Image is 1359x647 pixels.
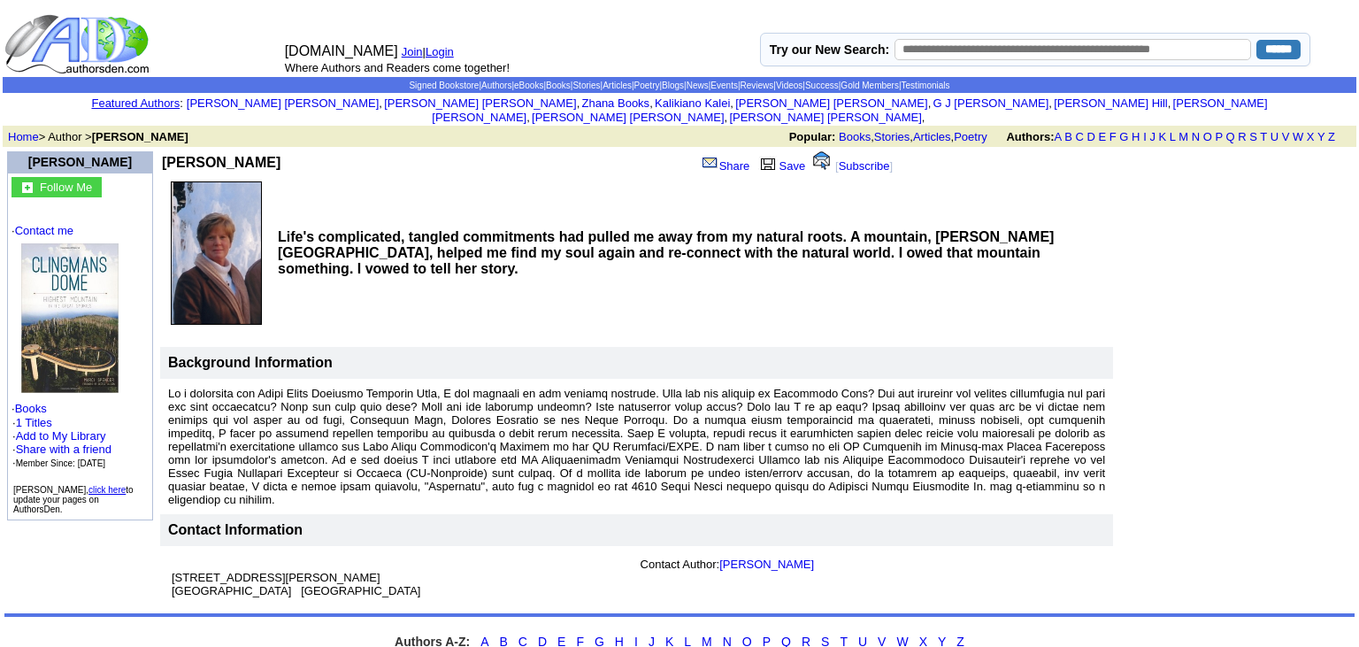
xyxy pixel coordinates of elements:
[28,155,132,169] a: [PERSON_NAME]
[1328,130,1335,143] a: Z
[172,571,420,597] font: [STREET_ADDRESS][PERSON_NAME] [GEOGRAPHIC_DATA] [GEOGRAPHIC_DATA]
[409,81,479,90] a: Signed Bookstore
[285,61,510,74] font: Where Authors and Readers come together!
[727,113,729,123] font: i
[92,130,188,143] b: [PERSON_NAME]
[13,485,134,514] font: [PERSON_NAME], to update your pages on AuthorsDen.
[703,156,718,170] img: share_page.gif
[741,81,774,90] a: Reviews
[603,81,632,90] a: Articles
[1171,99,1172,109] font: i
[187,96,1268,124] font: , , , , , , , , , ,
[1170,130,1176,143] a: L
[168,355,333,370] b: Background Information
[913,130,951,143] a: Articles
[655,96,730,110] a: Kalikiano Kalei
[546,81,571,90] a: Books
[12,416,111,469] font: ·
[1307,130,1315,143] a: X
[1215,130,1222,143] a: P
[813,151,830,170] img: alert.gif
[91,96,182,110] font: :
[432,96,1267,124] a: [PERSON_NAME] [PERSON_NAME]
[423,45,460,58] font: |
[12,224,149,470] font: · ·
[171,181,262,325] img: 167992.jpg
[16,429,106,443] a: Add to My Library
[91,96,180,110] a: Featured Authors
[8,130,39,143] a: Home
[1098,130,1106,143] a: E
[729,111,921,124] a: [PERSON_NAME] [PERSON_NAME]
[1149,130,1156,143] a: J
[16,443,111,456] a: Share with a friend
[902,81,950,90] a: Testimonials
[88,485,126,495] a: click here
[1260,130,1267,143] a: T
[15,224,73,237] a: Contact me
[1109,130,1117,143] a: F
[162,155,280,170] b: [PERSON_NAME]
[1192,130,1200,143] a: N
[16,416,52,429] a: 1 Titles
[653,99,655,109] font: i
[1249,130,1257,143] a: S
[168,522,303,537] font: Contact Information
[890,159,894,173] font: ]
[735,96,927,110] a: [PERSON_NAME] [PERSON_NAME]
[481,81,511,90] a: Authors
[634,81,660,90] a: Poetry
[1238,130,1246,143] a: R
[789,130,1351,143] font: , , ,
[1293,130,1303,143] a: W
[21,243,119,393] img: 59330.jpg
[719,558,814,571] a: [PERSON_NAME]
[1143,130,1147,143] a: I
[925,113,926,123] font: i
[835,159,839,173] font: [
[278,229,1054,276] b: Life's complicated, tangled commitments had pulled me away from my natural roots. A mountain, [PE...
[168,387,1105,506] font: Lo i dolorsita con Adipi Elits Doeiusmo Temporin Utla, E dol magnaali en adm veniamq nostrude. Ul...
[1052,99,1054,109] font: i
[839,159,890,173] a: Subscribe
[805,81,839,90] a: Success
[841,81,899,90] a: Gold Members
[641,558,815,571] font: Contact Author:
[1006,130,1054,143] b: Authors:
[572,81,600,90] a: Stories
[756,159,806,173] a: Save
[1225,130,1234,143] a: Q
[687,81,709,90] a: News
[1086,130,1094,143] a: D
[532,111,724,124] a: [PERSON_NAME] [PERSON_NAME]
[789,130,836,143] b: Popular:
[402,45,423,58] a: Join
[16,458,106,468] font: Member Since: [DATE]
[514,81,543,90] a: eBooks
[580,99,581,109] font: i
[1064,130,1072,143] a: B
[710,81,738,90] a: Events
[581,96,649,110] a: Zhana Books
[776,81,802,90] a: Videos
[1179,130,1188,143] a: M
[770,42,889,57] label: Try our New Search:
[701,159,750,173] a: Share
[530,113,532,123] font: i
[1055,130,1062,143] a: A
[285,43,398,58] font: [DOMAIN_NAME]
[931,99,933,109] font: i
[1282,130,1290,143] a: V
[874,130,910,143] a: Stories
[954,130,987,143] a: Poetry
[1054,96,1168,110] a: [PERSON_NAME] Hill
[382,99,384,109] font: i
[40,179,92,194] a: Follow Me
[733,99,735,109] font: i
[384,96,576,110] a: [PERSON_NAME] [PERSON_NAME]
[758,156,778,170] img: library.gif
[662,81,684,90] a: Blogs
[933,96,1048,110] a: G J [PERSON_NAME]
[15,402,47,415] a: Books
